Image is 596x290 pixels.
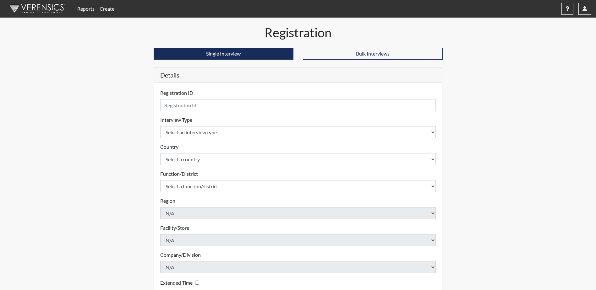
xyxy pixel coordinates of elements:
a: Create [97,3,117,15]
label: Region [160,197,175,205]
input: Insert a Registration ID, which needs to be a unique alphanumeric value for each interviewee [160,99,436,111]
label: Interview Type [160,116,192,124]
label: Country [160,143,178,151]
button: Bulk Interviews [303,48,443,60]
button: Single Interview [154,48,293,60]
div: Checking this box will provide the interviewee with an accomodation of extra time to answer each ... [160,278,202,287]
label: Function/District [160,170,198,178]
label: Registration ID [160,89,193,97]
label: Company/Division [160,251,201,259]
h5: Details [154,67,442,83]
a: Reports [75,3,97,15]
label: Facility/Store [160,224,189,232]
h1: Registration [154,25,443,40]
label: Extended Time [160,279,193,287]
